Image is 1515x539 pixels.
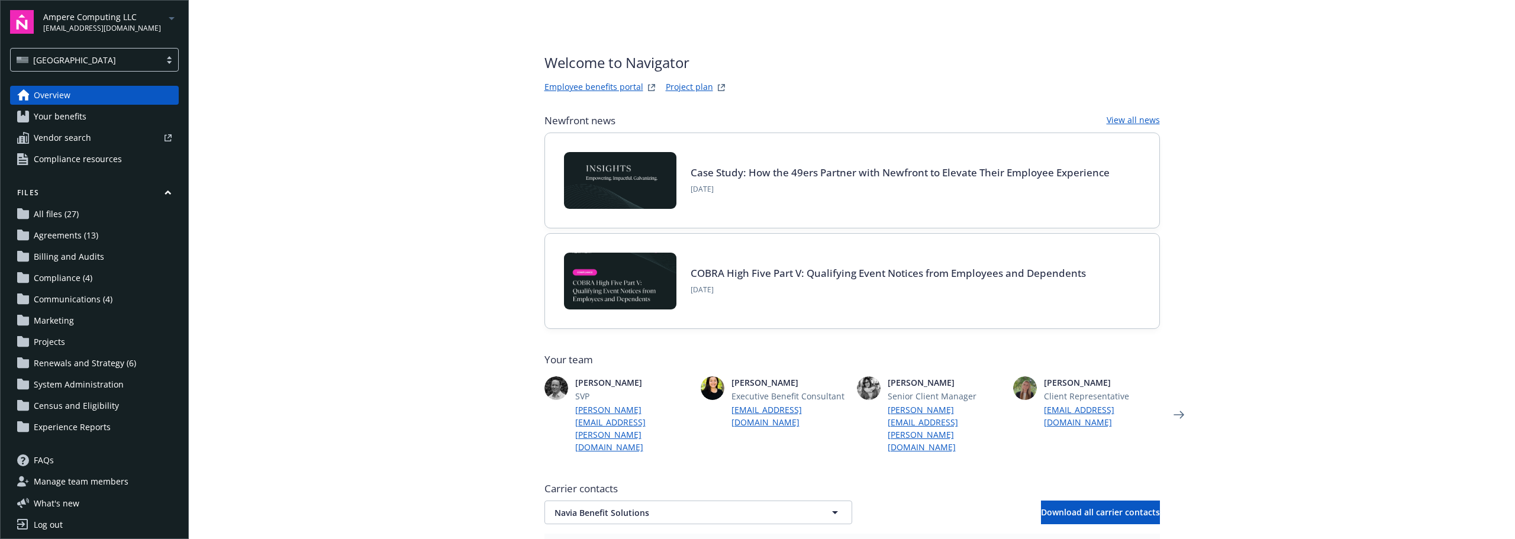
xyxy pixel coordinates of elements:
[691,184,1110,195] span: [DATE]
[544,501,852,524] button: Navia Benefit Solutions
[544,482,1160,496] span: Carrier contacts
[34,128,91,147] span: Vendor search
[575,390,691,402] span: SVP
[34,375,124,394] span: System Administration
[34,205,79,224] span: All files (27)
[1013,376,1037,400] img: photo
[731,376,847,389] span: [PERSON_NAME]
[1107,114,1160,128] a: View all news
[691,266,1086,280] a: COBRA High Five Part V: Qualifying Event Notices from Employees and Dependents
[10,226,179,245] a: Agreements (13)
[575,404,691,453] a: [PERSON_NAME][EMAIL_ADDRESS][PERSON_NAME][DOMAIN_NAME]
[564,152,676,209] img: Card Image - INSIGHTS copy.png
[10,311,179,330] a: Marketing
[544,52,729,73] span: Welcome to Navigator
[555,506,801,519] span: Navia Benefit Solutions
[34,515,63,534] div: Log out
[10,269,179,288] a: Compliance (4)
[731,404,847,428] a: [EMAIL_ADDRESS][DOMAIN_NAME]
[564,253,676,309] img: BLOG-Card Image - Compliance - COBRA High Five Pt 5 - 09-11-25.jpg
[575,376,691,389] span: [PERSON_NAME]
[10,472,179,491] a: Manage team members
[857,376,881,400] img: photo
[10,375,179,394] a: System Administration
[34,311,74,330] span: Marketing
[544,376,568,400] img: photo
[10,128,179,147] a: Vendor search
[544,353,1160,367] span: Your team
[544,114,615,128] span: Newfront news
[10,150,179,169] a: Compliance resources
[10,396,179,415] a: Census and Eligibility
[34,451,54,470] span: FAQs
[10,497,98,509] button: What's new
[43,10,179,34] button: Ampere Computing LLC[EMAIL_ADDRESS][DOMAIN_NAME]arrowDropDown
[43,11,161,23] span: Ampere Computing LLC
[34,226,98,245] span: Agreements (13)
[10,290,179,309] a: Communications (4)
[1041,506,1160,518] span: Download all carrier contacts
[34,354,136,373] span: Renewals and Strategy (6)
[1044,404,1160,428] a: [EMAIL_ADDRESS][DOMAIN_NAME]
[34,333,65,351] span: Projects
[165,11,179,25] a: arrowDropDown
[34,247,104,266] span: Billing and Audits
[34,107,86,126] span: Your benefits
[691,166,1110,179] a: Case Study: How the 49ers Partner with Newfront to Elevate Their Employee Experience
[10,188,179,202] button: Files
[701,376,724,400] img: photo
[34,290,112,309] span: Communications (4)
[1044,376,1160,389] span: [PERSON_NAME]
[731,390,847,402] span: Executive Benefit Consultant
[34,269,92,288] span: Compliance (4)
[10,247,179,266] a: Billing and Audits
[34,150,122,169] span: Compliance resources
[10,451,179,470] a: FAQs
[888,404,1004,453] a: [PERSON_NAME][EMAIL_ADDRESS][PERSON_NAME][DOMAIN_NAME]
[17,54,154,66] span: [GEOGRAPHIC_DATA]
[888,390,1004,402] span: Senior Client Manager
[34,86,70,105] span: Overview
[10,205,179,224] a: All files (27)
[10,10,34,34] img: navigator-logo.svg
[714,80,729,95] a: projectPlanWebsite
[10,107,179,126] a: Your benefits
[10,333,179,351] a: Projects
[1169,405,1188,424] a: Next
[33,54,116,66] span: [GEOGRAPHIC_DATA]
[1041,501,1160,524] button: Download all carrier contacts
[10,354,179,373] a: Renewals and Strategy (6)
[10,418,179,437] a: Experience Reports
[10,86,179,105] a: Overview
[691,285,1086,295] span: [DATE]
[666,80,713,95] a: Project plan
[43,23,161,34] span: [EMAIL_ADDRESS][DOMAIN_NAME]
[34,396,119,415] span: Census and Eligibility
[1044,390,1160,402] span: Client Representative
[544,80,643,95] a: Employee benefits portal
[34,497,79,509] span: What ' s new
[34,418,111,437] span: Experience Reports
[34,472,128,491] span: Manage team members
[888,376,1004,389] span: [PERSON_NAME]
[644,80,659,95] a: striveWebsite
